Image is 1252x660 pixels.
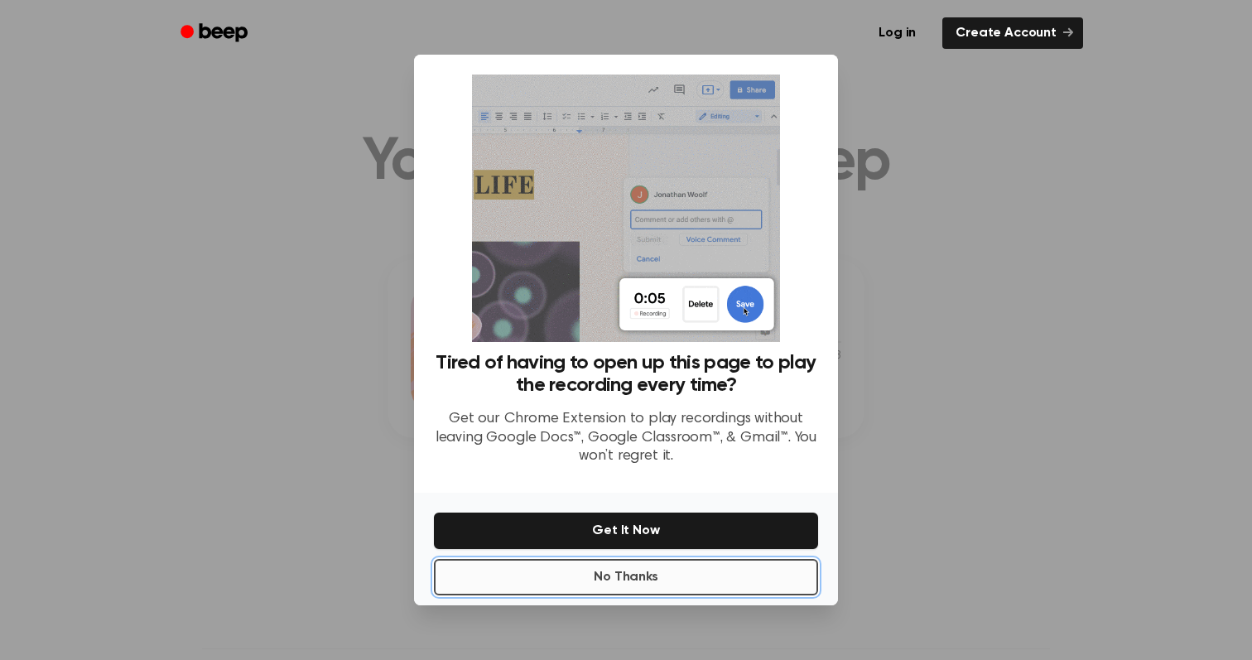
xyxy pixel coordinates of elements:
[472,75,779,342] img: Beep extension in action
[434,513,818,549] button: Get It Now
[434,410,818,466] p: Get our Chrome Extension to play recordings without leaving Google Docs™, Google Classroom™, & Gm...
[942,17,1083,49] a: Create Account
[169,17,262,50] a: Beep
[434,352,818,397] h3: Tired of having to open up this page to play the recording every time?
[862,14,932,52] a: Log in
[434,559,818,595] button: No Thanks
